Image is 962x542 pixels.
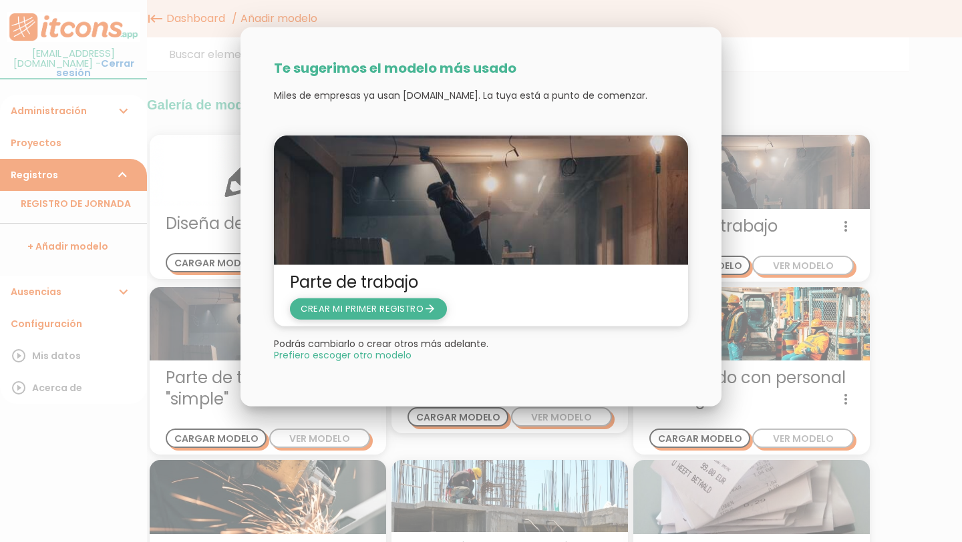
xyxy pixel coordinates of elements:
span: Podrás cambiarlo o crear otros más adelante. [274,337,488,350]
span: CREAR MI PRIMER REGISTRO [301,302,436,314]
span: Close [274,350,412,360]
span: Parte de trabajo [290,271,672,292]
img: partediariooperario.jpg [274,135,688,265]
p: Miles de empresas ya usan [DOMAIN_NAME]. La tuya está a punto de comenzar. [274,89,688,102]
h3: Te sugerimos el modelo más usado [274,61,688,75]
i: arrow_forward [424,298,436,319]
